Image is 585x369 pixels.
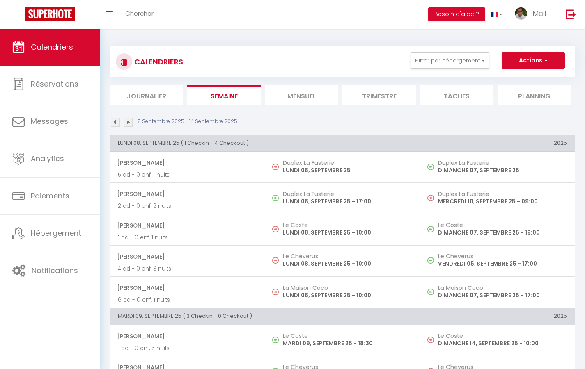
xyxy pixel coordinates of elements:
[427,257,434,264] img: NO IMAGE
[438,260,567,268] p: VENDREDI 05, SEPTEMBRE 25 - 17:00
[283,260,412,268] p: LUNDI 08, SEPTEMBRE 25 - 10:00
[427,289,434,295] img: NO IMAGE
[31,228,81,238] span: Hébergement
[265,85,338,105] li: Mensuel
[283,222,412,228] h5: Le Coste
[283,159,412,166] h5: Duplex La Fusterie
[427,195,434,201] img: NO IMAGE
[118,296,257,304] p: 6 ad - 0 enf, 1 nuits
[110,135,420,151] th: LUNDI 08, SEPTEMBRE 25 ( 1 Checkin - 4 Checkout )
[272,289,279,295] img: NO IMAGE
[283,197,412,206] p: LUNDI 08, SEPTEMBRE 25 - 17:00
[117,155,257,171] span: [PERSON_NAME]
[118,344,257,353] p: 1 ad - 0 enf, 5 nuits
[118,202,257,210] p: 2 ad - 0 enf, 2 nuits
[438,197,567,206] p: MERCREDI 10, SEPTEMBRE 25 - 09:00
[427,226,434,232] img: NO IMAGE
[138,118,237,125] p: 8 Septembre 2025 - 14 Septembre 2025
[125,9,154,18] span: Chercher
[187,85,261,105] li: Semaine
[283,285,412,291] h5: La Maison Coco
[31,79,78,89] span: Réservations
[31,116,68,126] span: Messages
[420,85,493,105] li: Tâches
[283,291,412,300] p: LUNDI 08, SEPTEMBRE 25 - 10:00
[438,159,567,166] h5: Duplex La Fusterie
[283,339,412,348] p: MARDI 09, SEPTEMBRE 25 - 18:30
[117,249,257,264] span: [PERSON_NAME]
[428,7,485,21] button: Besoin d'aide ?
[272,164,279,170] img: NO IMAGE
[411,52,489,69] button: Filtrer par hébergement
[132,52,183,71] h3: CALENDRIERS
[7,3,31,28] button: Ouvrir le widget de chat LiveChat
[498,85,571,105] li: Planning
[438,222,567,228] h5: Le Coste
[427,164,434,170] img: NO IMAGE
[566,9,576,19] img: logout
[438,339,567,348] p: DIMANCHE 14, SEPTEMBRE 25 - 10:00
[438,166,567,175] p: DIMANCHE 07, SEPTEMBRE 25
[438,333,567,339] h5: Le Coste
[502,52,565,69] button: Actions
[438,291,567,300] p: DIMANCHE 07, SEPTEMBRE 25 - 17:00
[31,191,69,201] span: Paiements
[438,253,567,260] h5: Le Cheverus
[272,257,279,264] img: NO IMAGE
[118,233,257,242] p: 1 ad - 0 enf, 1 nuits
[283,166,412,175] p: LUNDI 08, SEPTEMBRE 25
[117,280,257,296] span: [PERSON_NAME]
[427,337,434,343] img: NO IMAGE
[515,7,527,20] img: ...
[25,7,75,21] img: Super Booking
[532,8,547,18] span: Mat
[110,308,420,325] th: MARDI 09, SEPTEMBRE 25 ( 3 Checkin - 0 Checkout )
[272,226,279,232] img: NO IMAGE
[118,171,257,179] p: 5 ad - 0 enf, 1 nuits
[32,265,78,276] span: Notifications
[342,85,416,105] li: Trimestre
[438,228,567,237] p: DIMANCHE 07, SEPTEMBRE 25 - 19:00
[438,285,567,291] h5: La Maison Coco
[438,191,567,197] h5: Duplex La Fusterie
[283,253,412,260] h5: Le Cheverus
[31,153,64,164] span: Analytics
[283,228,412,237] p: LUNDI 08, SEPTEMBRE 25 - 10:00
[420,135,575,151] th: 2025
[420,308,575,325] th: 2025
[31,42,73,52] span: Calendriers
[283,191,412,197] h5: Duplex La Fusterie
[117,328,257,344] span: [PERSON_NAME]
[283,333,412,339] h5: Le Coste
[110,85,183,105] li: Journalier
[117,186,257,202] span: [PERSON_NAME]
[118,264,257,273] p: 4 ad - 0 enf, 3 nuits
[117,218,257,233] span: [PERSON_NAME]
